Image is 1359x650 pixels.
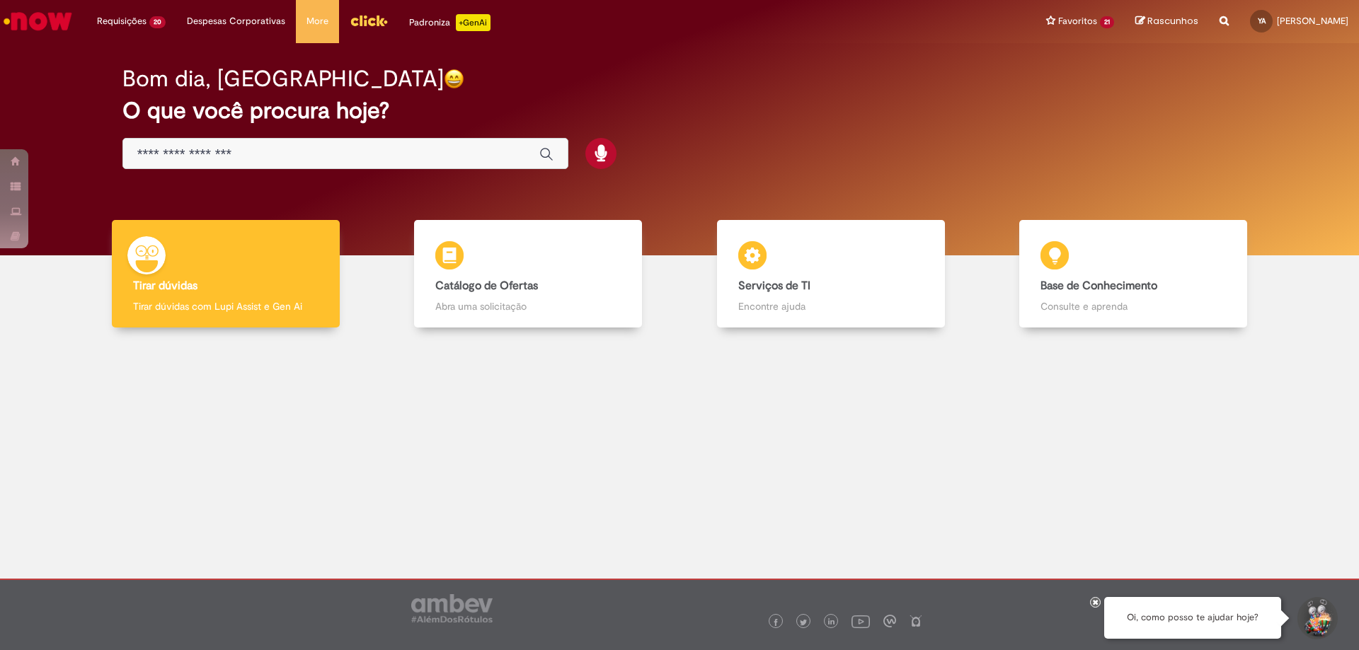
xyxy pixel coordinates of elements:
span: YA [1258,16,1266,25]
img: logo_footer_linkedin.png [828,618,835,627]
img: logo_footer_ambev_rotulo_gray.png [411,594,493,622]
span: 20 [149,16,166,28]
p: Tirar dúvidas com Lupi Assist e Gen Ai [133,299,319,313]
h2: O que você procura hoje? [122,98,1237,123]
a: Tirar dúvidas Tirar dúvidas com Lupi Assist e Gen Ai [74,220,377,328]
img: logo_footer_youtube.png [851,612,870,630]
p: Consulte e aprenda [1040,299,1226,313]
img: logo_footer_workplace.png [883,615,896,627]
span: 21 [1100,16,1114,28]
div: Oi, como posso te ajudar hoje? [1104,597,1281,639]
img: logo_footer_twitter.png [800,619,807,626]
span: More [306,14,328,28]
span: Despesas Corporativas [187,14,285,28]
img: happy-face.png [444,69,464,89]
b: Catálogo de Ofertas [435,279,538,293]
img: logo_footer_facebook.png [772,619,779,626]
span: Rascunhos [1147,14,1198,28]
span: [PERSON_NAME] [1277,15,1348,27]
a: Serviços de TI Encontre ajuda [679,220,982,328]
b: Base de Conhecimento [1040,279,1157,293]
p: Abra uma solicitação [435,299,621,313]
a: Rascunhos [1135,15,1198,28]
b: Tirar dúvidas [133,279,197,293]
p: Encontre ajuda [738,299,924,313]
img: logo_footer_naosei.png [910,615,922,627]
b: Serviços de TI [738,279,810,293]
span: Requisições [97,14,147,28]
a: Catálogo de Ofertas Abra uma solicitação [377,220,680,328]
span: Favoritos [1058,14,1097,28]
p: +GenAi [456,14,491,31]
a: Base de Conhecimento Consulte e aprenda [982,220,1285,328]
img: click_logo_yellow_360x200.png [350,10,388,31]
img: ServiceNow [1,7,74,35]
button: Iniciar Conversa de Suporte [1295,597,1338,639]
h2: Bom dia, [GEOGRAPHIC_DATA] [122,66,444,91]
div: Padroniza [409,14,491,31]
